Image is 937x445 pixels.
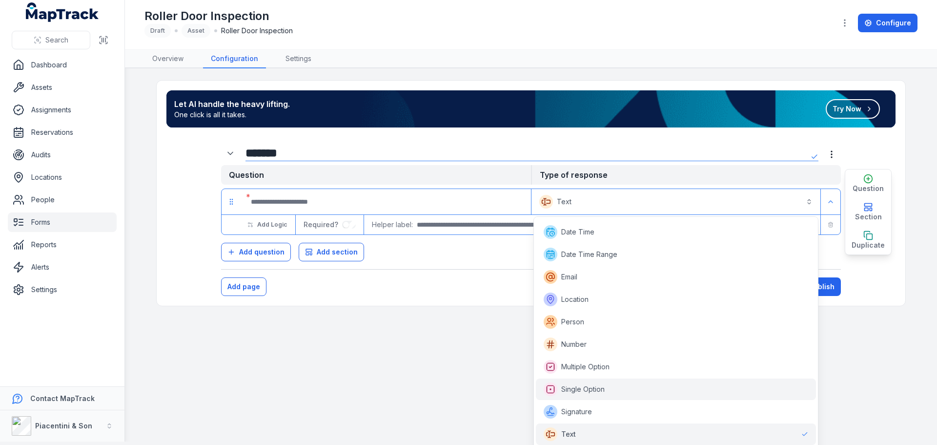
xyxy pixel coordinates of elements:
span: Email [561,272,577,282]
span: Person [561,317,584,327]
span: Location [561,295,589,304]
span: Signature [561,407,592,417]
span: Number [561,339,587,349]
span: Single Option [561,384,605,394]
span: Date Time [561,227,594,237]
span: Text [561,429,576,439]
button: Text [533,191,818,212]
span: Date Time Range [561,250,617,259]
span: Multiple Option [561,362,610,372]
